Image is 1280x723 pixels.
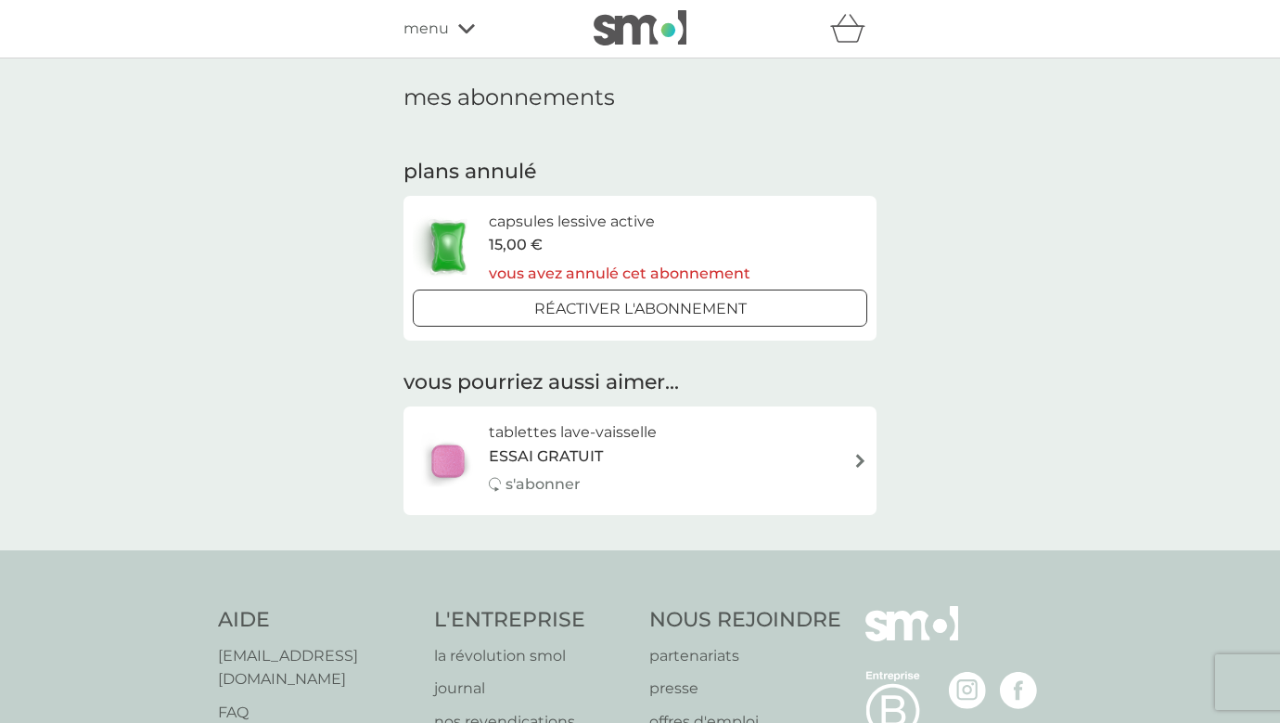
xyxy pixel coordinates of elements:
[403,158,877,187] h2: plans annulé
[649,606,841,635] h4: NOUS REJOINDRE
[413,214,483,279] img: capsules lessive active
[506,472,581,497] p: s'abonner
[403,84,877,111] h1: mes abonnements
[649,644,841,668] a: partenariats
[413,429,483,494] img: tablettes lave-vaisselle
[413,290,867,327] button: réactiver l'abonnement
[830,10,877,47] div: panier
[865,606,958,669] img: smol
[403,17,449,41] span: menu
[403,368,877,397] h2: vous pourriez aussi aimer...
[489,233,543,257] span: 15,00 €
[534,297,747,321] p: réactiver l'abonnement
[489,262,750,286] p: vous avez annulé cet abonnement
[649,677,841,701] a: presse
[434,644,632,668] a: la révolution smol
[489,420,657,445] h6: tablettes lave-vaisselle
[218,606,416,635] h4: AIDE
[489,445,603,469] span: ESSAI GRATUIT
[434,606,632,635] h4: L'ENTREPRISE
[594,10,686,45] img: smol
[1000,672,1037,709] img: visitez la page Facebook de smol
[489,210,750,234] h6: capsules lessive active
[218,644,416,691] a: [EMAIL_ADDRESS][DOMAIN_NAME]
[434,677,632,701] a: journal
[949,672,986,709] img: visitez la page Instagram de smol
[853,454,867,468] img: flèche à droite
